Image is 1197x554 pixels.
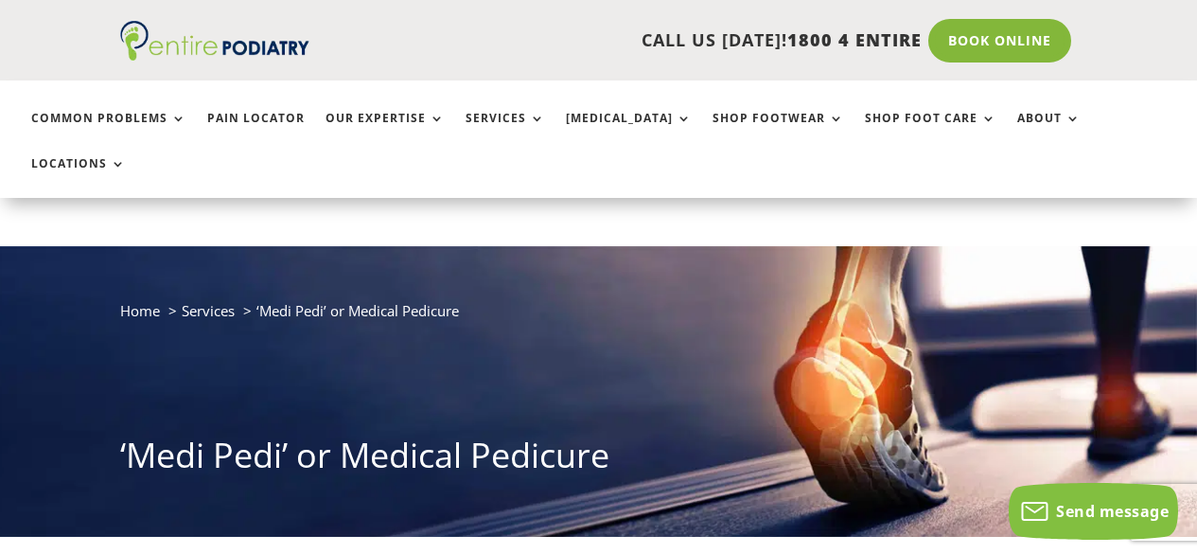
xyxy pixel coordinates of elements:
a: Shop Foot Care [865,112,996,152]
span: 1800 4 ENTIRE [787,28,922,51]
a: Our Expertise [326,112,445,152]
a: Book Online [928,19,1071,63]
p: CALL US [DATE]! [335,28,922,53]
img: logo (1) [120,21,309,61]
h1: ‘Medi Pedi’ or Medical Pedicure [120,432,1078,489]
a: Entire Podiatry [120,45,309,64]
span: ‘Medi Pedi’ or Medical Pedicure [256,301,459,320]
a: Locations [31,157,126,198]
a: Pain Locator [207,112,305,152]
a: [MEDICAL_DATA] [566,112,692,152]
a: Services [466,112,545,152]
a: Services [182,301,235,320]
nav: breadcrumb [120,298,1078,337]
button: Send message [1009,483,1178,540]
a: About [1017,112,1081,152]
a: Home [120,301,160,320]
span: Send message [1056,501,1169,522]
a: Common Problems [31,112,186,152]
a: Shop Footwear [713,112,844,152]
